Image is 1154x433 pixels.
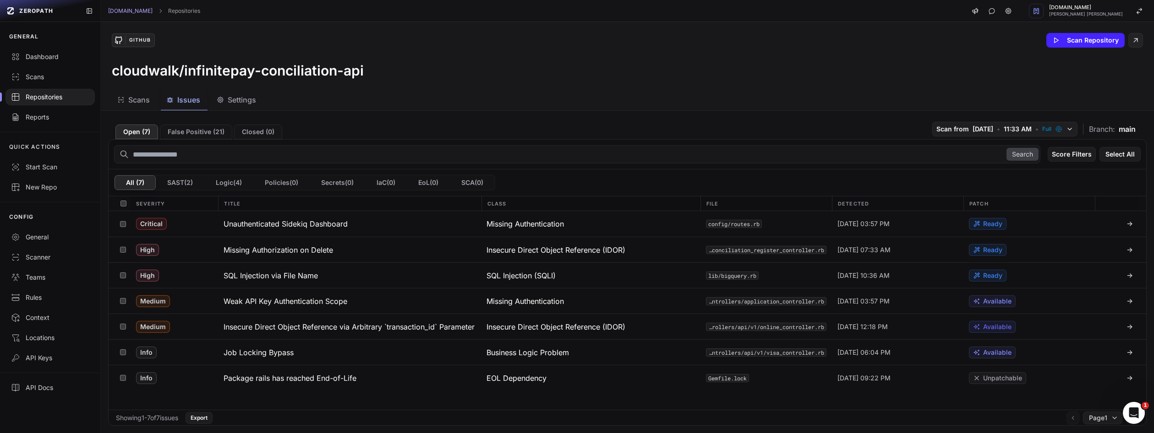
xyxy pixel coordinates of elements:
div: Repositories [11,92,89,102]
div: Info Package rails has reached End-of-Life EOL Dependency Gemfile.lock [DATE] 09:22 PM Unpatchable [109,365,1146,390]
span: Branch: [1089,124,1115,135]
button: Job Locking Bypass [218,340,481,365]
code: app/controllers/api/v1/online_controller.rb [706,323,826,331]
button: Scan from [DATE] • 11:33 AM • Full [932,122,1077,136]
span: [PERSON_NAME] [PERSON_NAME] [1049,12,1123,16]
span: High [136,244,159,256]
span: Ready [983,245,1002,254]
span: High [136,270,159,281]
h3: Weak API Key Authentication Scope [224,296,347,307]
h3: Missing Authorization on Delete [224,244,333,255]
nav: breadcrumb [108,7,200,15]
span: Insecure Direct Object Reference (IDOR) [487,321,625,332]
button: SAST(2) [156,175,204,190]
div: Rules [11,293,89,302]
code: Gemfile.lock [706,374,749,382]
span: [DATE] 03:57 PM [837,297,890,306]
span: [DATE] 10:36 AM [837,271,890,280]
span: [DOMAIN_NAME] [1049,5,1123,10]
span: Medium [136,321,170,333]
span: Critical [136,218,167,230]
span: Missing Authentication [487,218,564,229]
p: QUICK ACTIONS [9,143,60,151]
div: High Missing Authorization on Delete Insecure Direct Object Reference (IDOR) app/controllers/api/... [109,237,1146,262]
button: Open (7) [115,124,158,139]
div: Detected [832,196,963,211]
div: API Keys [11,353,89,363]
span: Scans [128,94,150,105]
div: Showing 1 - 7 of 7 issues [116,413,178,422]
button: app/controllers/application_controller.rb [706,297,826,305]
span: 1 [1142,402,1149,409]
button: All (7) [115,175,156,190]
div: Teams [11,273,89,282]
span: [DATE] 03:57 PM [837,219,890,228]
span: Missing Authentication [487,296,564,307]
span: Insecure Direct Object Reference (IDOR) [487,244,625,255]
h3: Package rails has reached End-of-Life [224,373,356,384]
span: Scan from [936,124,969,134]
span: Issues [177,94,200,105]
span: main [1119,124,1136,135]
span: ZEROPATH [19,7,53,15]
span: [DATE] 09:22 PM [837,373,891,383]
h3: Insecure Direct Object Reference via Arbitrary `transaction_id` Parameter [224,321,475,332]
a: ZEROPATH [4,4,78,18]
h3: SQL Injection via File Name [224,270,318,281]
button: Export [186,412,213,424]
button: Page1 [1083,411,1122,424]
button: Select All [1099,147,1141,162]
svg: chevron right, [157,8,164,14]
button: Logic(4) [204,175,253,190]
button: False Positive (21) [160,124,232,139]
h3: Job Locking Bypass [224,347,294,358]
span: [DATE] 12:18 PM [837,322,888,331]
span: Info [136,346,157,358]
div: Dashboard [11,52,89,61]
p: GENERAL [9,33,38,40]
button: Insecure Direct Object Reference via Arbitrary `transaction_id` Parameter [218,314,481,339]
span: Available [983,322,1012,331]
div: Scanner [11,253,89,262]
div: Medium Weak API Key Authentication Scope Missing Authentication app/controllers/application_contr... [109,288,1146,314]
span: Settings [228,94,256,105]
span: Info [136,372,157,384]
button: app/controllers/api/v1/conciliation_register_controller.rb [706,246,826,254]
span: SQL Injection (SQLI) [487,270,556,281]
span: Unpatchable [983,373,1022,383]
a: [DOMAIN_NAME] [108,7,153,15]
span: Available [983,348,1012,357]
div: Scans [11,72,89,81]
div: API Docs [11,383,89,392]
div: High SQL Injection via File Name SQL Injection (SQLI) lib/bigquery.rb [DATE] 10:36 AM Ready [109,262,1146,288]
div: GitHub [125,36,154,44]
span: EOL Dependency [487,373,547,384]
span: [DATE] [973,124,993,134]
span: [DATE] 06:04 PM [837,348,891,357]
button: Weak API Key Authentication Scope [218,288,481,314]
button: SQL Injection via File Name [218,263,481,288]
span: Full [1042,125,1051,133]
button: app/controllers/api/v1/visa_controller.rb [706,348,826,357]
button: Policies(0) [253,175,310,190]
div: General [11,233,89,242]
span: • [1035,124,1039,134]
span: Page 1 [1089,413,1107,422]
button: EoL(0) [407,175,450,190]
p: CONFIG [9,213,33,221]
iframe: Intercom live chat [1123,402,1145,424]
span: Ready [983,219,1002,228]
div: Medium Insecure Direct Object Reference via Arbitrary `transaction_id` Parameter Insecure Direct ... [109,314,1146,339]
div: File [700,196,832,211]
div: Context [11,313,89,322]
div: Critical Unauthenticated Sidekiq Dashboard Missing Authentication config/routes.rb [DATE] 03:57 P... [109,211,1146,237]
div: Severity [131,196,218,211]
button: Package rails has reached End-of-Life [218,365,481,390]
span: Medium [136,295,170,307]
div: Reports [11,113,89,122]
span: 11:33 AM [1004,124,1032,134]
div: Title [218,196,481,211]
button: Unauthenticated Sidekiq Dashboard [218,211,481,237]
